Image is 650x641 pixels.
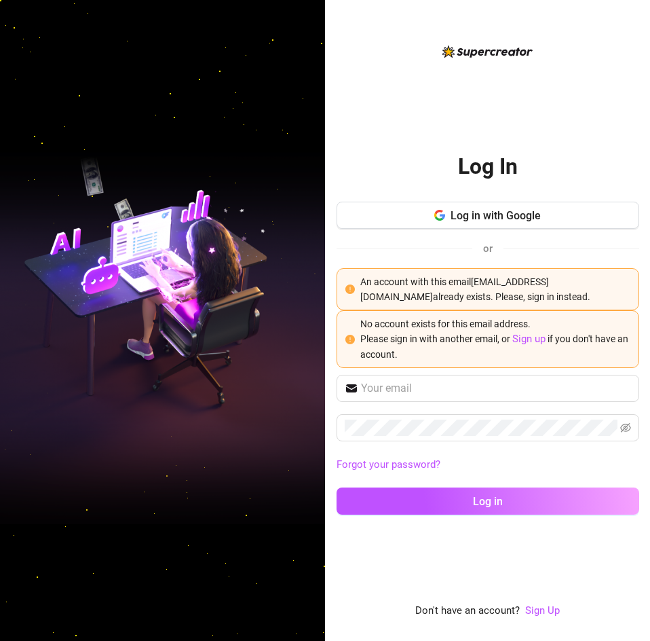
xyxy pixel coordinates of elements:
[337,202,639,229] button: Log in with Google
[337,458,440,471] a: Forgot your password?
[360,318,628,361] span: No account exists for this email address. Please sign in with another email, or if you don't have...
[512,333,546,344] a: Sign up
[337,488,639,515] button: Log in
[345,335,355,344] span: exclamation-circle
[458,153,518,181] h2: Log In
[345,285,355,294] span: exclamation-circle
[442,45,533,58] img: logo-BBDzfeDw.svg
[512,333,546,345] a: Sign up
[525,604,560,617] a: Sign Up
[360,276,590,302] span: An account with this email [EMAIL_ADDRESS][DOMAIN_NAME] already exists. Please, sign in instead.
[451,209,541,222] span: Log in with Google
[620,422,631,433] span: eye-invisible
[483,242,493,255] span: or
[415,603,520,619] span: Don't have an account?
[525,603,560,619] a: Sign Up
[473,495,503,508] span: Log in
[361,380,631,397] input: Your email
[337,457,639,473] a: Forgot your password?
